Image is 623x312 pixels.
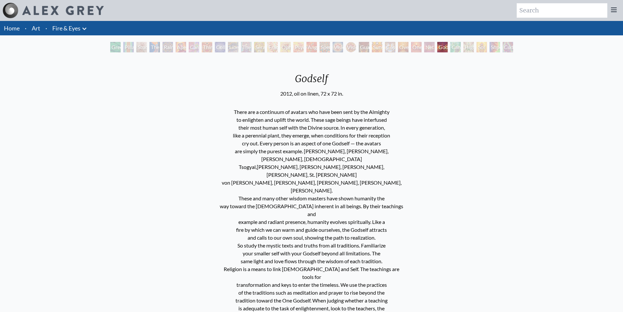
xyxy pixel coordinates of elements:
div: Spectral Lotus [320,42,330,52]
div: Pillar of Awareness [123,42,134,52]
div: The Seer [241,42,251,52]
div: Fractal Eyes [267,42,278,52]
div: Seraphic Transport Docking on the Third Eye [254,42,265,52]
div: Rainbow Eye Ripple [163,42,173,52]
div: Godself [437,42,448,52]
li: · [22,21,29,35]
div: Net of Being [424,42,435,52]
div: Sunyata [372,42,382,52]
div: Cosmic Elf [385,42,395,52]
input: Search [517,3,607,18]
div: Vision Crystal [333,42,343,52]
div: Collective Vision [215,42,225,52]
a: Home [4,25,20,32]
div: Godself [280,73,343,90]
div: Vision [PERSON_NAME] [346,42,356,52]
div: Cuddle [503,42,513,52]
div: Green Hand [110,42,121,52]
a: Fire & Eyes [52,24,80,33]
div: Ophanic Eyelash [280,42,291,52]
div: The Torch [149,42,160,52]
div: Angel Skin [306,42,317,52]
div: Psychomicrograph of a Fractal Paisley Cherub Feather Tip [293,42,304,52]
div: Cannafist [450,42,461,52]
div: Liberation Through Seeing [228,42,238,52]
div: Third Eye Tears of Joy [202,42,212,52]
div: Study for the Great Turn [136,42,147,52]
div: Sol Invictus [476,42,487,52]
div: Guardian of Infinite Vision [359,42,369,52]
div: Cannabis Sutra [189,42,199,52]
div: 2012, oil on linen, 72 x 72 in. [280,90,343,98]
a: Art [32,24,40,33]
div: One [411,42,422,52]
div: Higher Vision [463,42,474,52]
div: Shpongled [490,42,500,52]
li: · [43,21,50,35]
div: Oversoul [398,42,408,52]
div: Aperture [176,42,186,52]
